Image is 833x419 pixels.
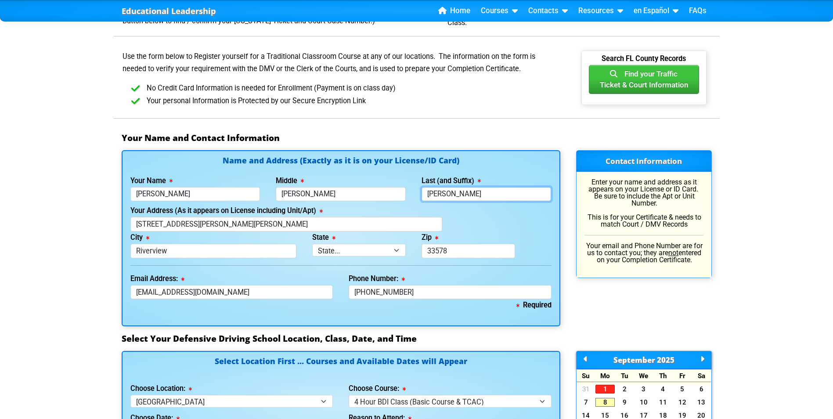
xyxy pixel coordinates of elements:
[692,369,711,382] div: Sa
[634,385,653,394] a: 3
[130,234,149,241] label: City
[685,4,710,18] a: FAQs
[668,249,678,257] u: not
[130,385,192,392] label: Choose Location:
[349,385,406,392] label: Choose Course:
[130,187,260,202] input: First Name
[130,358,552,376] h4: Select Location First ... Courses and Available Dates will Appear
[595,369,615,382] div: Mo
[422,244,515,258] input: 33123
[615,385,634,394] a: 2
[584,242,703,264] p: Your email and Phone Number are for us to contact you; they are entered on your Completion Certif...
[122,51,560,75] p: Use the form below to Register yourself for a Traditional Classroom Course at any of our location...
[634,398,653,407] a: 10
[130,285,333,300] input: myname@domain.com
[422,187,552,202] input: Last Name
[122,333,712,344] h3: Select Your Defensive Driving School Location, Class, Date, and Time
[577,385,596,394] a: 31
[630,4,682,18] a: en Español
[122,133,712,143] h3: Your Name and Contact Information
[477,4,521,18] a: Courses
[276,187,406,202] input: Middle Name
[136,95,560,108] li: Your personal Information is Protected by our Secure Encryption Link
[577,398,596,407] a: 7
[673,369,692,382] div: Fr
[613,355,655,365] span: September
[525,4,571,18] a: Contacts
[130,157,552,164] h4: Name and Address (Exactly as it is on your License/ID Card)
[615,398,634,407] a: 9
[653,398,673,407] a: 11
[422,234,438,241] label: Zip
[130,275,184,282] label: Email Address:
[276,177,304,184] label: Middle
[673,385,692,394] a: 5
[136,82,560,95] li: No Credit Card Information is needed for Enrollment (Payment is on class day)
[130,207,323,214] label: Your Address (As it appears on License including Unit/Apt)
[657,355,674,365] span: 2025
[602,54,686,70] b: Search FL County Records
[422,177,481,184] label: Last (and Suffix)
[577,151,711,172] h3: Contact Information
[584,179,703,228] p: Enter your name and address as it appears on your License or ID Card. Be sure to include the Apt ...
[577,369,596,382] div: Su
[122,4,216,18] a: Educational Leadership
[673,398,692,407] a: 12
[589,65,699,94] button: Find your TrafficTicket & Court Information
[595,385,615,394] a: 1
[435,4,474,18] a: Home
[653,385,673,394] a: 4
[130,244,297,258] input: Tallahassee
[692,398,711,407] a: 13
[130,177,173,184] label: Your Name
[615,369,634,382] div: Tu
[595,398,615,407] a: 8
[312,234,335,241] label: State
[653,369,673,382] div: Th
[575,4,627,18] a: Resources
[130,217,442,231] input: 123 Street Name
[349,275,405,282] label: Phone Number:
[349,285,552,300] input: Where we can reach you
[634,369,653,382] div: We
[516,301,552,309] b: Required
[692,385,711,394] a: 6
